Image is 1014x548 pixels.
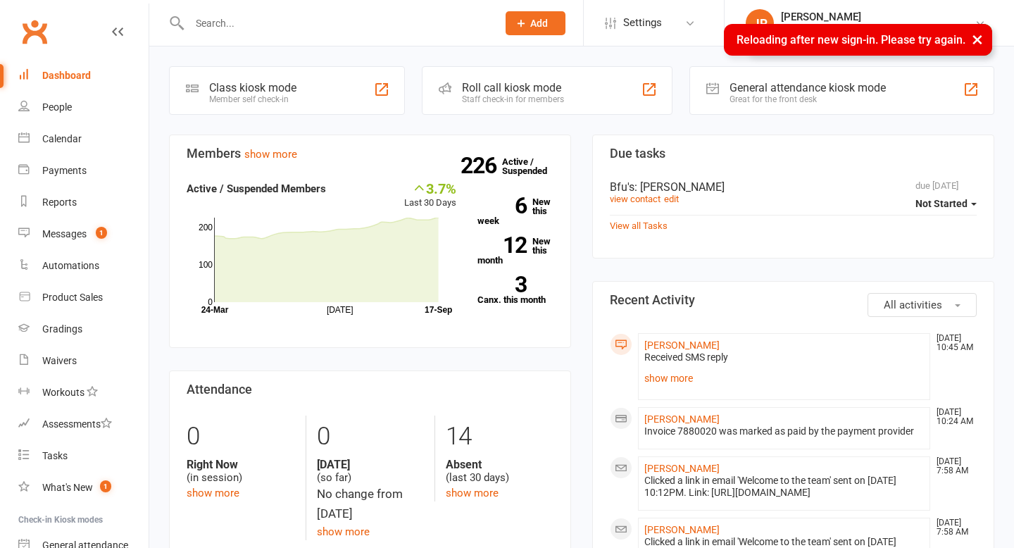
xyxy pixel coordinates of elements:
[42,323,82,335] div: Gradings
[446,458,553,471] strong: Absent
[664,194,679,204] a: edit
[644,463,720,474] a: [PERSON_NAME]
[209,94,296,104] div: Member self check-in
[477,274,527,295] strong: 3
[187,382,553,397] h3: Attendance
[18,472,149,504] a: What's New1
[781,23,975,36] div: Black Belt Martial Arts [GEOGRAPHIC_DATA]
[884,299,942,311] span: All activities
[209,81,296,94] div: Class kiosk mode
[42,101,72,113] div: People
[446,416,553,458] div: 14
[100,480,111,492] span: 1
[18,313,149,345] a: Gradings
[42,260,99,271] div: Automations
[317,458,425,471] strong: [DATE]
[477,195,527,216] strong: 6
[18,92,149,123] a: People
[317,485,425,523] div: No change from [DATE]
[930,334,976,352] time: [DATE] 10:45 AM
[610,194,661,204] a: view contact
[18,440,149,472] a: Tasks
[18,218,149,250] a: Messages 1
[404,180,456,211] div: Last 30 Days
[18,60,149,92] a: Dashboard
[317,458,425,485] div: (so far)
[644,413,720,425] a: [PERSON_NAME]
[187,487,239,499] a: show more
[915,198,968,209] span: Not Started
[18,345,149,377] a: Waivers
[644,351,924,363] div: Received SMS reply
[187,147,553,161] h3: Members
[644,425,924,437] div: Invoice 7880020 was marked as paid by the payment provider
[18,282,149,313] a: Product Sales
[42,387,84,398] div: Workouts
[610,293,977,307] h3: Recent Activity
[42,70,91,81] div: Dashboard
[610,220,668,231] a: View all Tasks
[634,180,725,194] span: : [PERSON_NAME]
[446,487,499,499] a: show more
[644,340,720,351] a: [PERSON_NAME]
[477,235,527,256] strong: 12
[18,377,149,409] a: Workouts
[42,133,82,144] div: Calendar
[18,250,149,282] a: Automations
[42,355,77,366] div: Waivers
[187,458,295,471] strong: Right Now
[42,197,77,208] div: Reports
[404,180,456,196] div: 3.7%
[930,408,976,426] time: [DATE] 10:24 AM
[644,475,924,499] div: Clicked a link in email 'Welcome to the team' sent on [DATE] 10:12PM. Link: [URL][DOMAIN_NAME]
[317,525,370,538] a: show more
[42,418,112,430] div: Assessments
[644,524,720,535] a: [PERSON_NAME]
[462,81,564,94] div: Roll call kiosk mode
[644,368,924,388] a: show more
[42,165,87,176] div: Payments
[746,9,774,37] div: JP
[868,293,977,317] button: All activities
[915,191,977,216] button: Not Started
[610,180,977,194] div: Bfu's
[930,457,976,475] time: [DATE] 7:58 AM
[724,24,992,56] div: Reloading after new sign-in. Please try again.
[730,94,886,104] div: Great for the front desk
[244,148,297,161] a: show more
[610,147,977,161] h3: Due tasks
[317,416,425,458] div: 0
[506,11,565,35] button: Add
[17,14,52,49] a: Clubworx
[502,147,564,186] a: 226Active / Suspended
[730,81,886,94] div: General attendance kiosk mode
[42,482,93,493] div: What's New
[930,518,976,537] time: [DATE] 7:58 AM
[446,458,553,485] div: (last 30 days)
[18,123,149,155] a: Calendar
[187,416,295,458] div: 0
[42,228,87,239] div: Messages
[461,155,502,176] strong: 226
[18,409,149,440] a: Assessments
[42,450,68,461] div: Tasks
[18,187,149,218] a: Reports
[477,276,553,304] a: 3Canx. this month
[185,13,487,33] input: Search...
[187,182,326,195] strong: Active / Suspended Members
[18,155,149,187] a: Payments
[965,24,990,54] button: ×
[187,458,295,485] div: (in session)
[781,11,975,23] div: [PERSON_NAME]
[462,94,564,104] div: Staff check-in for members
[477,237,553,265] a: 12New this month
[42,292,103,303] div: Product Sales
[477,197,553,225] a: 6New this week
[623,7,662,39] span: Settings
[530,18,548,29] span: Add
[96,227,107,239] span: 1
